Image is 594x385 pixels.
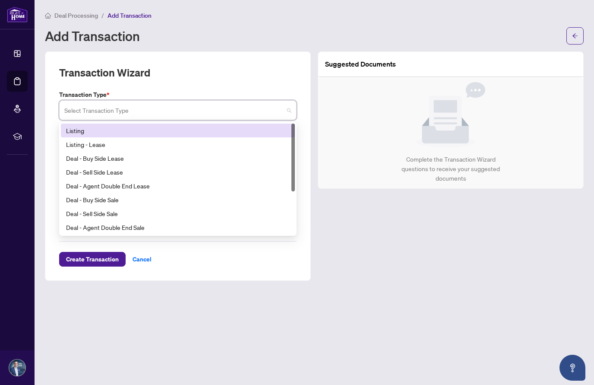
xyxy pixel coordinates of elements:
[392,155,509,183] div: Complete the Transaction Wizard questions to receive your suggested documents
[61,137,295,151] div: Listing - Lease
[66,167,290,177] div: Deal - Sell Side Lease
[61,193,295,207] div: Deal - Buy Side Sale
[61,207,295,220] div: Deal - Sell Side Sale
[59,252,126,267] button: Create Transaction
[572,33,578,39] span: arrow-left
[107,12,152,19] span: Add Transaction
[54,12,98,19] span: Deal Processing
[416,82,485,148] img: Null State Icon
[66,252,119,266] span: Create Transaction
[325,59,396,70] article: Suggested Documents
[126,252,158,267] button: Cancel
[59,66,150,80] h2: Transaction Wizard
[66,153,290,163] div: Deal - Buy Side Lease
[61,151,295,165] div: Deal - Buy Side Lease
[7,6,28,22] img: logo
[61,220,295,234] div: Deal - Agent Double End Sale
[66,140,290,149] div: Listing - Lease
[45,29,140,43] h1: Add Transaction
[66,126,290,135] div: Listing
[101,10,104,20] li: /
[559,355,585,381] button: Open asap
[133,252,152,266] span: Cancel
[66,223,290,232] div: Deal - Agent Double End Sale
[61,165,295,179] div: Deal - Sell Side Lease
[45,13,51,19] span: home
[66,195,290,204] div: Deal - Buy Side Sale
[66,181,290,191] div: Deal - Agent Double End Lease
[61,124,295,137] div: Listing
[66,209,290,218] div: Deal - Sell Side Sale
[61,179,295,193] div: Deal - Agent Double End Lease
[9,360,25,376] img: Profile Icon
[59,90,297,99] label: Transaction Type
